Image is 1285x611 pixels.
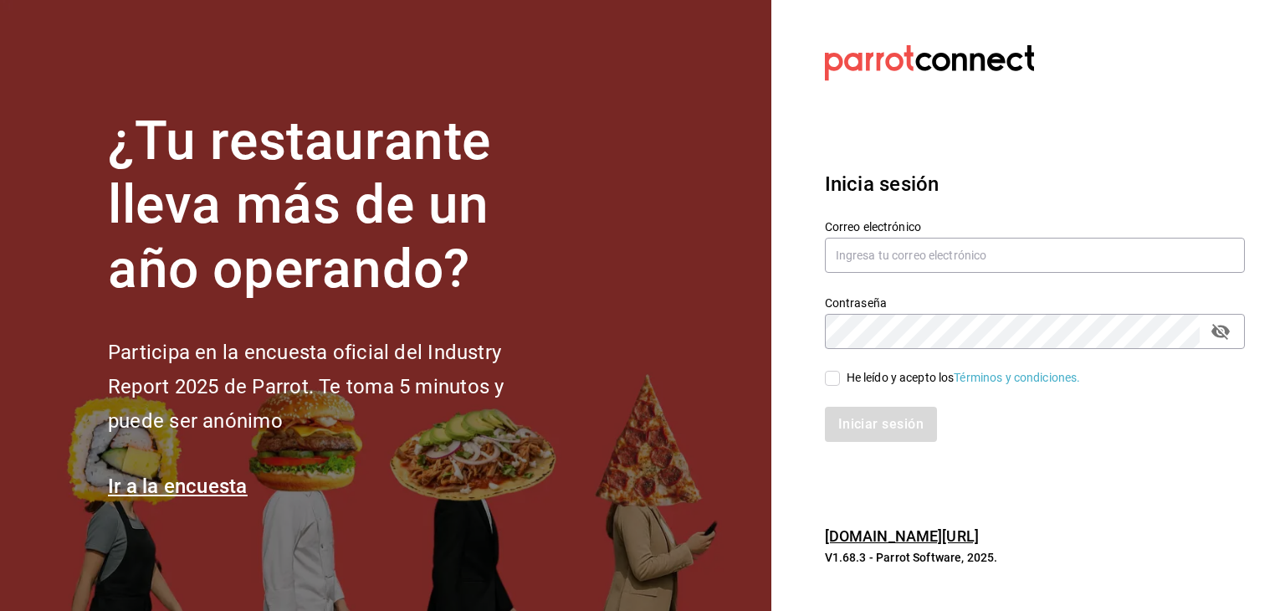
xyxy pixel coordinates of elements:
[825,238,1245,273] input: Ingresa tu correo electrónico
[825,549,1245,566] p: V1.68.3 - Parrot Software, 2025.
[108,475,248,498] a: Ir a la encuesta
[847,369,1081,387] div: He leído y acepto los
[825,296,1245,308] label: Contraseña
[108,110,560,302] h1: ¿Tu restaurante lleva más de un año operando?
[825,169,1245,199] h3: Inicia sesión
[108,336,560,438] h2: Participa en la encuesta oficial del Industry Report 2025 de Parrot. Te toma 5 minutos y puede se...
[1206,317,1235,346] button: passwordField
[954,371,1080,384] a: Términos y condiciones.
[825,527,979,545] a: [DOMAIN_NAME][URL]
[825,220,1245,232] label: Correo electrónico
